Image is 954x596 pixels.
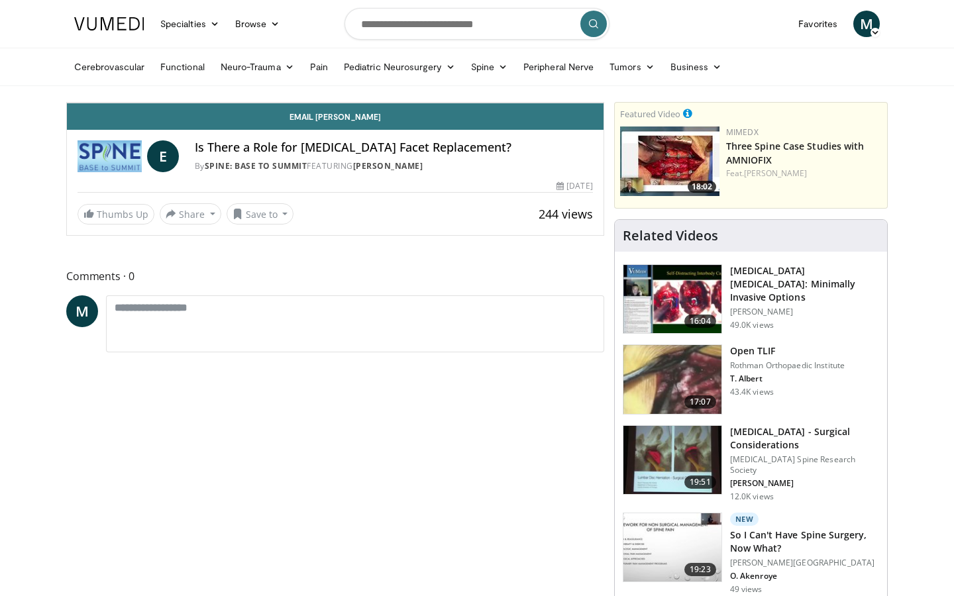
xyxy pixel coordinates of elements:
[620,126,719,196] a: 18:02
[730,344,845,358] h3: Open TLIF
[623,425,879,502] a: 19:51 [MEDICAL_DATA] - Surgical Considerations [MEDICAL_DATA] Spine Research Society [PERSON_NAME...
[67,103,604,130] a: Email [PERSON_NAME]
[78,140,142,172] img: Spine: Base to Summit
[623,345,721,414] img: 87433_0000_3.png.150x105_q85_crop-smart_upscale.jpg
[623,265,721,334] img: 9f1438f7-b5aa-4a55-ab7b-c34f90e48e66.150x105_q85_crop-smart_upscale.jpg
[66,295,98,327] a: M
[684,475,716,489] span: 19:51
[853,11,880,37] a: M
[684,395,716,409] span: 17:07
[730,307,879,317] p: [PERSON_NAME]
[623,228,718,244] h4: Related Videos
[684,563,716,576] span: 19:23
[227,11,288,37] a: Browse
[147,140,179,172] a: E
[730,425,879,452] h3: [MEDICAL_DATA] - Surgical Considerations
[730,373,845,384] p: T. Albert
[602,54,662,80] a: Tumors
[726,126,759,138] a: MIMEDX
[344,8,609,40] input: Search topics, interventions
[66,268,604,285] span: Comments 0
[623,513,721,582] img: c4373fc0-6c06-41b5-9b74-66e3a29521fb.150x105_q85_crop-smart_upscale.jpg
[730,528,879,555] h3: So I Can't Have Spine Surgery, Now What?
[730,264,879,304] h3: [MEDICAL_DATA] [MEDICAL_DATA]: Minimally Invasive Options
[336,54,463,80] a: Pediatric Neurosurgery
[620,108,680,120] small: Featured Video
[730,454,879,475] p: [MEDICAL_DATA] Spine Research Society
[302,54,336,80] a: Pain
[353,160,423,172] a: [PERSON_NAME]
[66,54,152,80] a: Cerebrovascular
[539,206,593,222] span: 244 views
[730,387,774,397] p: 43.4K views
[152,11,227,37] a: Specialties
[688,181,716,193] span: 18:02
[744,168,807,179] a: [PERSON_NAME]
[730,360,845,371] p: Rothman Orthopaedic Institute
[213,54,302,80] a: Neuro-Trauma
[730,584,763,595] p: 49 views
[730,320,774,330] p: 49.0K views
[730,558,879,568] p: [PERSON_NAME][GEOGRAPHIC_DATA]
[556,180,592,192] div: [DATE]
[730,478,879,489] p: [PERSON_NAME]
[227,203,294,224] button: Save to
[195,160,593,172] div: By FEATURING
[620,126,719,196] img: 34c974b5-e942-4b60-b0f4-1f83c610957b.150x105_q85_crop-smart_upscale.jpg
[623,426,721,495] img: df977cbb-5756-427a-b13c-efcd69dcbbf0.150x105_q85_crop-smart_upscale.jpg
[463,54,515,80] a: Spine
[623,513,879,595] a: 19:23 New So I Can't Have Spine Surgery, Now What? [PERSON_NAME][GEOGRAPHIC_DATA] O. Akenroye 49 ...
[790,11,845,37] a: Favorites
[623,264,879,334] a: 16:04 [MEDICAL_DATA] [MEDICAL_DATA]: Minimally Invasive Options [PERSON_NAME] 49.0K views
[623,344,879,415] a: 17:07 Open TLIF Rothman Orthopaedic Institute T. Albert 43.4K views
[730,491,774,502] p: 12.0K views
[726,140,865,166] a: Three Spine Case Studies with AMNIOFIX
[74,17,144,30] img: VuMedi Logo
[726,168,882,179] div: Feat.
[78,204,154,224] a: Thumbs Up
[684,315,716,328] span: 16:04
[160,203,221,224] button: Share
[205,160,307,172] a: Spine: Base to Summit
[152,54,213,80] a: Functional
[730,571,879,581] p: O. Akenroye
[515,54,602,80] a: Peripheral Nerve
[195,140,593,155] h4: Is There a Role for [MEDICAL_DATA] Facet Replacement?
[662,54,730,80] a: Business
[730,513,759,526] p: New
